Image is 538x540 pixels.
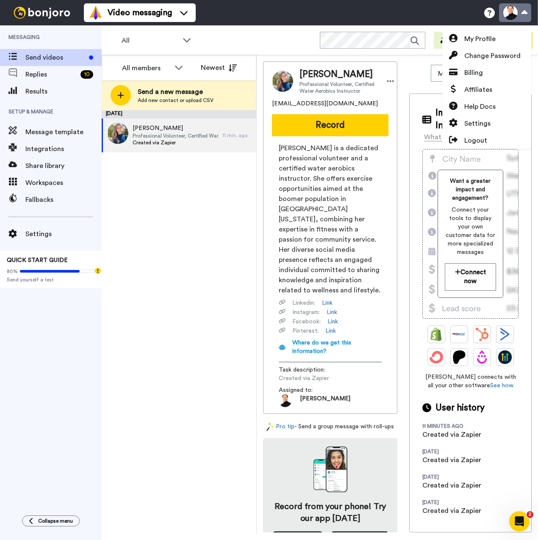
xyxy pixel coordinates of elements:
[133,139,218,146] span: Created via Zapier
[435,402,485,414] span: User history
[107,123,128,144] img: 48990793-4ebc-4010-9b60-cee120108da3.jpg
[430,328,443,341] img: Shopify
[452,350,466,364] img: Patreon
[272,71,293,92] img: Image of Sara Demolina
[272,501,389,524] h4: Record from your phone! Try our app [DATE]
[122,63,170,73] div: All members
[422,448,477,455] div: [DATE]
[272,114,388,136] button: Record
[292,327,319,335] span: Pinterest :
[445,206,496,256] span: Connect your tools to display your own customer data for more specialized messages
[422,455,481,465] div: Created via Zapier
[422,430,481,440] div: Created via Zapier
[442,132,531,149] a: Logout
[422,506,481,516] div: Created via Zapier
[138,87,214,97] span: Send a new message
[266,422,274,431] img: magic-wand.svg
[7,268,18,275] span: 80%
[464,102,496,112] span: Help Docs
[475,328,489,341] img: Hubspot
[464,51,521,61] span: Change Password
[38,518,73,524] span: Collapse menu
[272,99,378,108] span: [EMAIL_ADDRESS][DOMAIN_NAME]
[327,308,337,317] a: Link
[464,118,491,129] span: Settings
[464,68,483,78] span: Billing
[422,423,477,430] div: 11 minutes ago
[22,515,80,526] button: Collapse menu
[89,6,103,19] img: vm-color.svg
[133,132,218,139] span: Professional Volunteer, Certified Water Aerobics Instructor
[279,366,338,374] span: Task description :
[438,69,461,79] span: Move
[266,422,294,431] a: Pro tip
[102,110,256,118] div: [DATE]
[7,257,68,263] span: QUICK START GUIDE
[25,144,102,154] span: Integrations
[464,135,487,146] span: Logout
[475,350,489,364] img: Drip
[464,85,492,95] span: Affiliates
[7,276,95,283] span: Send yourself a test
[25,229,102,239] span: Settings
[122,36,178,46] span: All
[445,177,496,202] span: Want a greater impact and engagement?
[424,132,465,142] div: What is this?
[442,115,531,132] a: Settings
[490,383,513,388] a: See how
[300,394,350,407] span: [PERSON_NAME]
[25,86,102,96] span: Results
[292,317,321,326] span: Facebook :
[279,386,338,394] span: Assigned to:
[527,511,533,518] span: 2
[94,267,102,275] div: Tooltip anchor
[422,474,477,480] div: [DATE]
[279,374,359,383] span: Created via Zapier
[445,263,496,291] button: Connect now
[25,127,102,137] span: Message template
[434,32,475,49] button: Invite
[300,68,378,81] span: [PERSON_NAME]
[422,373,519,390] span: [PERSON_NAME] connects with all your other software
[422,480,481,490] div: Created via Zapier
[313,446,347,492] img: download
[300,81,378,94] span: Professional Volunteer, Certified Water Aerobics Instructor
[442,98,531,115] a: Help Docs
[435,107,519,132] span: Imported Customer Info
[292,299,315,307] span: Linkedin :
[25,52,86,63] span: Send videos
[292,340,351,354] span: Where do we get this information?
[80,70,93,79] div: 10
[25,69,77,80] span: Replies
[509,511,530,532] iframe: Intercom live chat
[25,161,102,171] span: Share library
[25,195,102,205] span: Fallbacks
[442,81,531,98] a: Affiliates
[498,350,512,364] img: GoHighLevel
[263,422,397,431] div: - Send a group message with roll-ups
[194,59,243,76] button: Newest
[279,143,382,295] span: [PERSON_NAME] is a dedicated professional volunteer and a certified water aerobics instructor. Sh...
[442,30,531,47] a: My Profile
[422,499,477,506] div: [DATE]
[498,328,512,341] img: ActiveCampaign
[327,317,338,326] a: Link
[25,178,102,188] span: Workspaces
[325,327,336,335] a: Link
[464,34,496,44] span: My Profile
[279,394,291,407] img: dd3e82d2-5f00-405e-b705-061de615ad82-1743804142.jpg
[442,64,531,81] a: Billing
[430,350,443,364] img: ConvertKit
[133,124,218,132] span: [PERSON_NAME]
[10,7,74,19] img: bj-logo-header-white.svg
[452,328,466,341] img: Ontraport
[108,7,172,19] span: Video messaging
[222,132,252,139] div: 11 min. ago
[138,97,214,104] span: Add new contact or upload CSV
[322,299,333,307] a: Link
[292,308,320,317] span: Instagram :
[442,47,531,64] a: Change Password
